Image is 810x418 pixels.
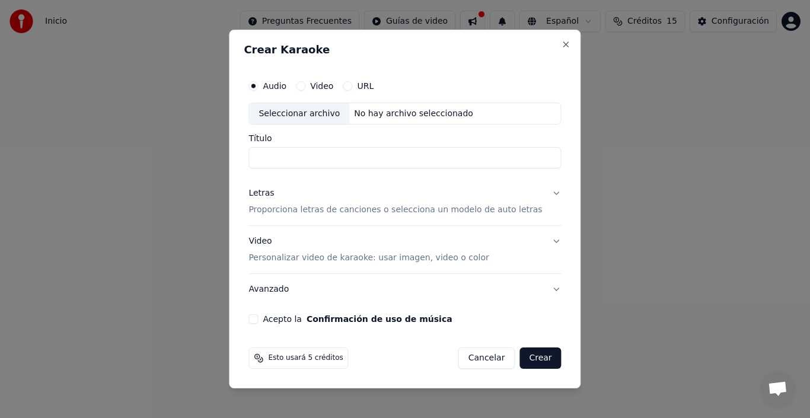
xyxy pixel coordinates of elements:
p: Personalizar video de karaoke: usar imagen, video o color [248,252,489,264]
div: Letras [248,188,274,200]
button: Crear [519,347,561,369]
button: VideoPersonalizar video de karaoke: usar imagen, video o color [248,226,561,274]
p: Proporciona letras de canciones o selecciona un modelo de auto letras [248,205,542,216]
button: Avanzado [248,274,561,305]
button: Acepto la [307,315,452,323]
div: Video [248,236,489,264]
button: Cancelar [458,347,515,369]
span: Esto usará 5 créditos [268,353,343,363]
h2: Crear Karaoke [244,44,566,55]
div: Seleccionar archivo [249,103,349,125]
div: No hay archivo seleccionado [349,108,478,120]
label: Audio [263,82,286,90]
label: Acepto la [263,315,452,323]
label: URL [357,82,374,90]
label: Video [310,82,333,90]
button: LetrasProporciona letras de canciones o selecciona un modelo de auto letras [248,178,561,226]
label: Título [248,135,561,143]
